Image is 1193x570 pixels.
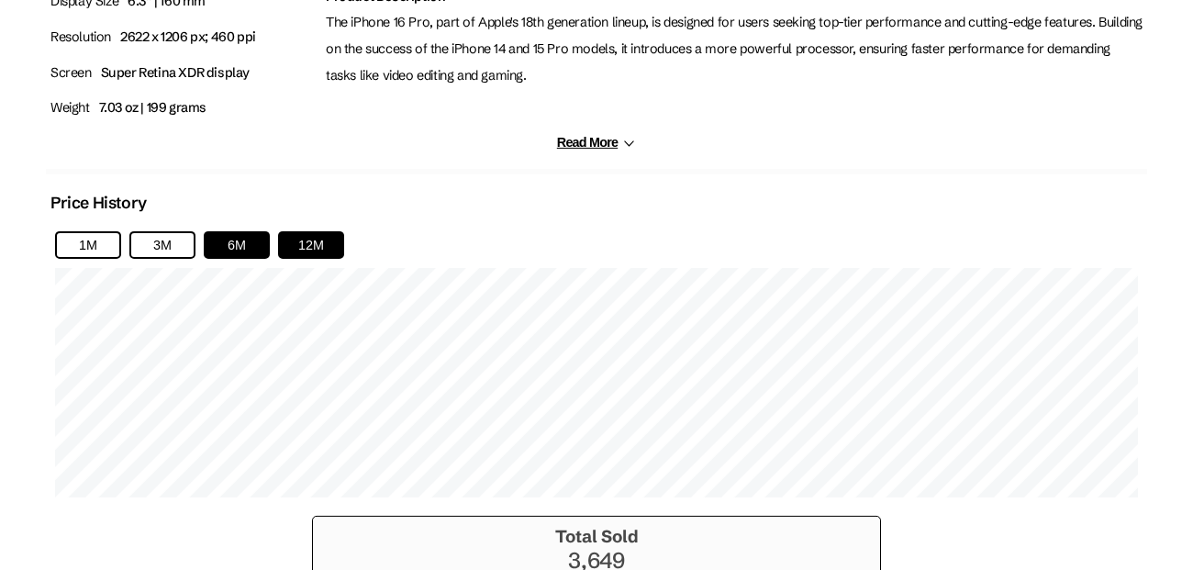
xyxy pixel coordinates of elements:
h3: Total Sold [322,526,871,547]
p: Resolution [50,24,317,50]
span: 2622 x 1206 px; 460 ppi [120,28,256,45]
p: The iPhone 16 Pro, part of Apple's 18th generation lineup, is designed for users seeking top-tier... [326,9,1143,88]
h2: Price History [50,193,147,213]
p: Screen [50,60,317,86]
button: 6M [204,231,270,259]
p: Weight [50,95,317,121]
span: Super Retina XDR display [101,64,250,81]
span: 7.03 oz | 199 grams [99,99,206,116]
button: 12M [278,231,344,259]
button: 1M [55,231,121,259]
button: 3M [129,231,195,259]
button: Read More [557,135,636,151]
